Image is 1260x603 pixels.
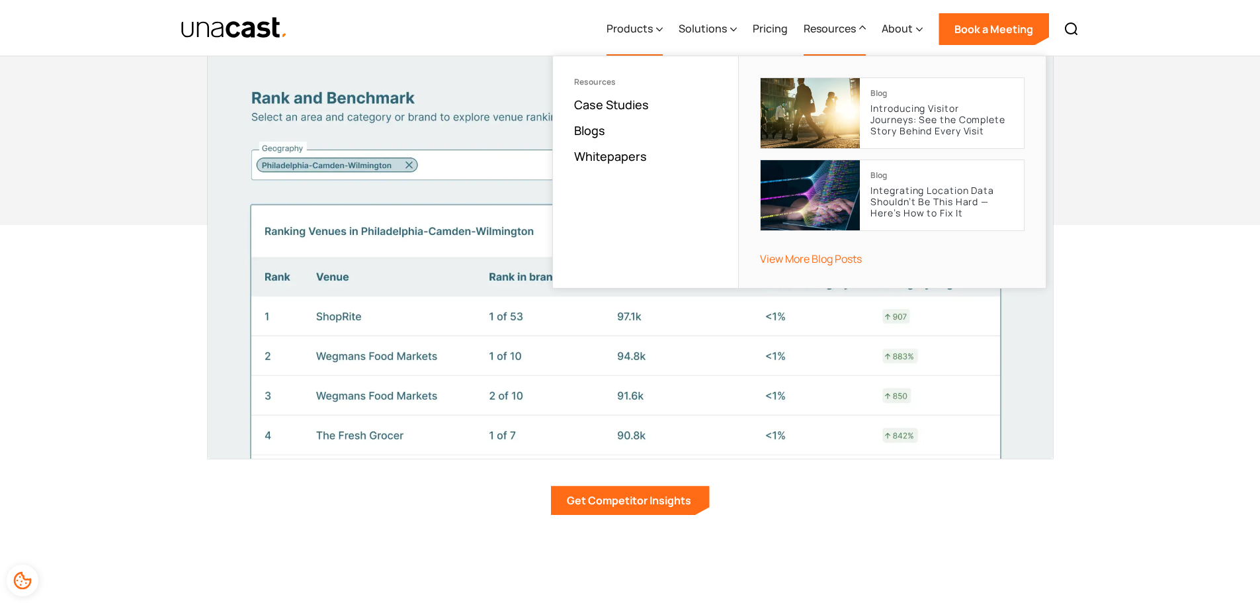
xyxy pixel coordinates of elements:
[574,148,647,164] a: Whitepapers
[753,2,788,56] a: Pricing
[207,50,1054,459] img: A table ranking grocery stores in the Philadelphia-Camden-Wilmington area based on brand rank, av...
[882,2,923,56] div: About
[181,17,288,40] a: home
[870,185,1013,218] p: Integrating Location Data Shouldn’t Be This Hard — Here’s How to Fix It
[574,122,605,138] a: Blogs
[760,160,1025,231] a: BlogIntegrating Location Data Shouldn’t Be This Hard — Here’s How to Fix It
[761,160,860,230] img: cover
[574,77,717,87] div: Resources
[551,486,710,515] a: Get Competitor Insights
[181,17,288,40] img: Unacast text logo
[939,13,1049,45] a: Book a Meeting
[7,565,38,596] div: Cookie Preferences
[804,2,866,56] div: Resources
[870,89,887,98] div: Blog
[679,21,727,36] div: Solutions
[760,77,1025,149] a: BlogIntroducing Visitor Journeys: See the Complete Story Behind Every Visit
[870,171,887,180] div: Blog
[552,56,1046,289] nav: Resources
[607,2,663,56] div: Products
[679,2,737,56] div: Solutions
[870,103,1013,136] p: Introducing Visitor Journeys: See the Complete Story Behind Every Visit
[760,252,862,266] a: View More Blog Posts
[607,21,653,36] div: Products
[804,21,856,36] div: Resources
[882,21,913,36] div: About
[761,78,860,148] img: cover
[574,97,649,113] a: Case Studies
[1064,21,1079,37] img: Search icon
